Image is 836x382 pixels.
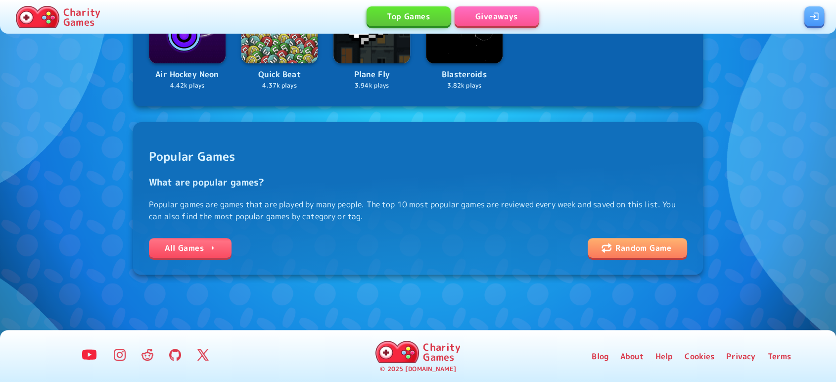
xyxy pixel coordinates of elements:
[426,68,503,81] p: Blasteroids
[602,243,611,253] img: shuffle icon
[149,238,232,258] a: All Games
[375,341,419,363] img: Charity.Games
[149,175,687,189] h3: What are popular games?
[767,350,791,362] a: Terms
[197,349,209,361] img: Twitter Logo
[169,349,181,361] img: GitHub Logo
[455,6,539,26] a: Giveaways
[372,339,464,365] a: Charity Games
[333,68,410,81] p: Plane Fly
[241,81,318,91] p: 4.37k plays
[423,342,460,362] p: Charity Games
[63,7,100,27] p: Charity Games
[141,349,153,361] img: Reddit Logo
[333,81,410,91] p: 3.94k plays
[367,6,451,26] a: Top Games
[655,350,673,362] a: Help
[620,350,644,362] a: About
[114,349,126,361] img: Instagram Logo
[149,147,687,165] h2: Popular Games
[241,68,318,81] p: Quick Beat
[16,6,59,28] img: Charity.Games
[149,81,226,91] p: 4.42k plays
[149,138,687,223] span: Popular games are games that are played by many people. The top 10 most popular games are reviewe...
[426,81,503,91] p: 3.82k plays
[588,238,687,258] a: shuffle iconRandom Game
[12,4,104,30] a: Charity Games
[592,350,608,362] a: Blog
[685,350,714,362] a: Cookies
[726,350,755,362] a: Privacy
[149,68,226,81] p: Air Hockey Neon
[380,365,456,374] p: © 2025 [DOMAIN_NAME]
